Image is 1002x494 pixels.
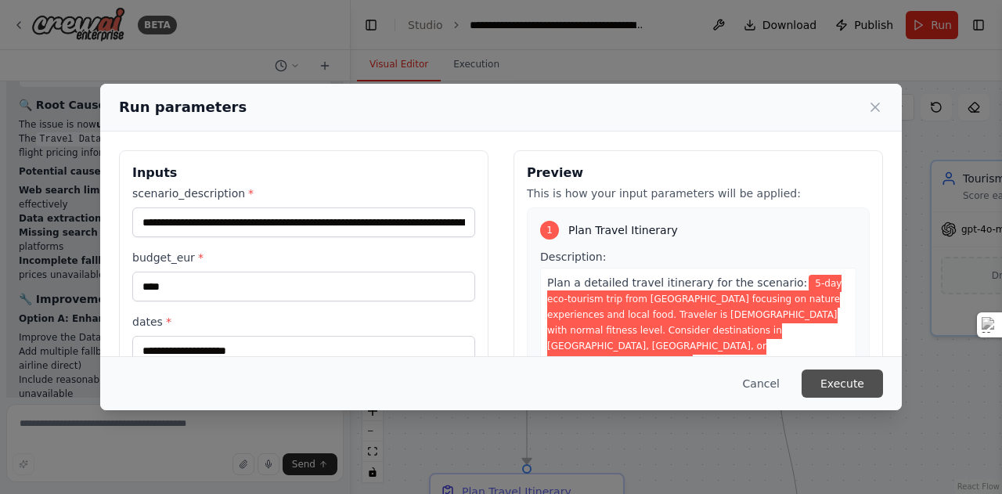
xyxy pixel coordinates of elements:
[527,186,870,201] p: This is how your input parameters will be applied:
[132,186,475,201] label: scenario_description
[547,275,842,370] span: Variable: scenario_description
[730,370,792,398] button: Cancel
[132,164,475,182] h3: Inputs
[527,164,870,182] h3: Preview
[132,250,475,265] label: budget_eur
[547,276,807,289] span: Plan a detailed travel itinerary for the scenario:
[132,314,475,330] label: dates
[540,251,606,263] span: Description:
[568,222,678,238] span: Plan Travel Itinerary
[119,96,247,118] h2: Run parameters
[802,370,883,398] button: Execute
[540,221,559,240] div: 1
